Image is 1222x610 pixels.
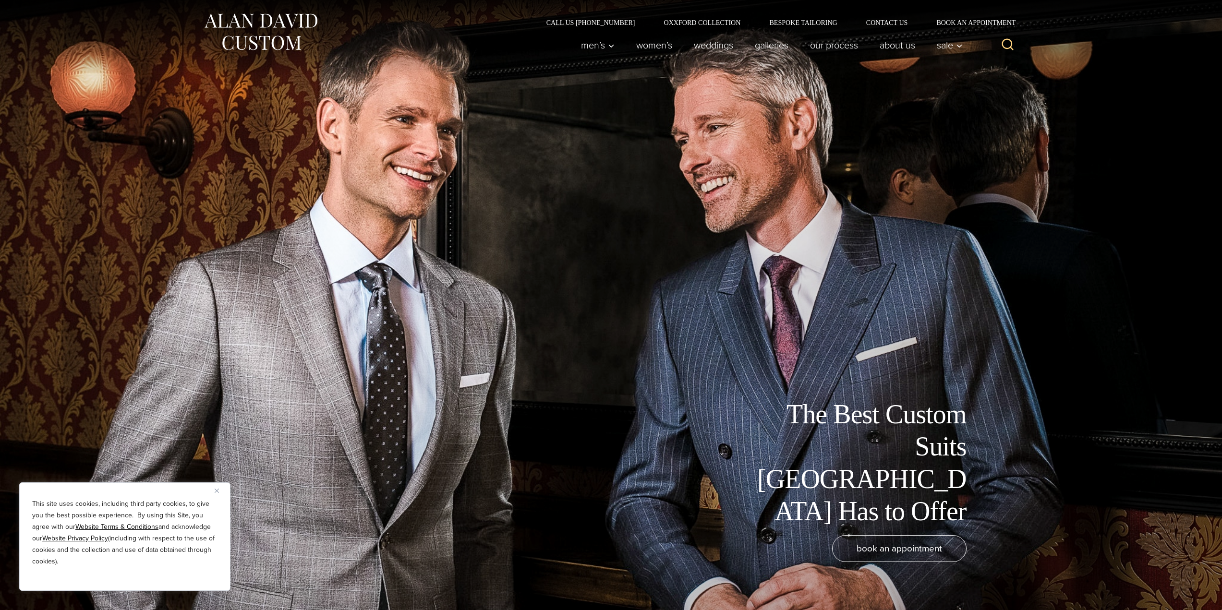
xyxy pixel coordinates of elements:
[832,535,967,562] a: book an appointment
[203,11,318,53] img: Alan David Custom
[625,36,683,55] a: Women’s
[683,36,744,55] a: weddings
[215,489,219,493] img: Close
[857,541,942,555] span: book an appointment
[852,19,922,26] a: Contact Us
[215,485,226,496] button: Close
[937,40,963,50] span: Sale
[799,36,869,55] a: Our Process
[750,398,967,527] h1: The Best Custom Suits [GEOGRAPHIC_DATA] Has to Offer
[755,19,851,26] a: Bespoke Tailoring
[996,34,1019,57] button: View Search Form
[744,36,799,55] a: Galleries
[922,19,1019,26] a: Book an Appointment
[570,36,968,55] nav: Primary Navigation
[869,36,926,55] a: About Us
[75,522,158,532] a: Website Terms & Conditions
[32,498,218,567] p: This site uses cookies, including third party cookies, to give you the best possible experience. ...
[42,533,108,543] a: Website Privacy Policy
[649,19,755,26] a: Oxxford Collection
[532,19,650,26] a: Call Us [PHONE_NUMBER]
[581,40,615,50] span: Men’s
[532,19,1019,26] nav: Secondary Navigation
